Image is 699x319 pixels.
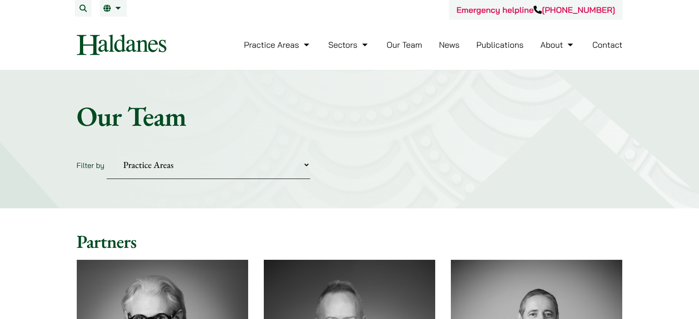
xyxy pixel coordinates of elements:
a: About [540,39,575,50]
img: Logo of Haldanes [77,34,166,55]
a: News [439,39,460,50]
a: Contact [592,39,623,50]
a: Our Team [386,39,422,50]
a: Emergency helpline[PHONE_NUMBER] [456,5,615,15]
a: Sectors [328,39,369,50]
a: EN [103,5,123,12]
h2: Partners [77,230,623,252]
a: Publications [477,39,524,50]
h1: Our Team [77,100,623,133]
a: Practice Areas [244,39,312,50]
label: Filter by [77,161,105,170]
